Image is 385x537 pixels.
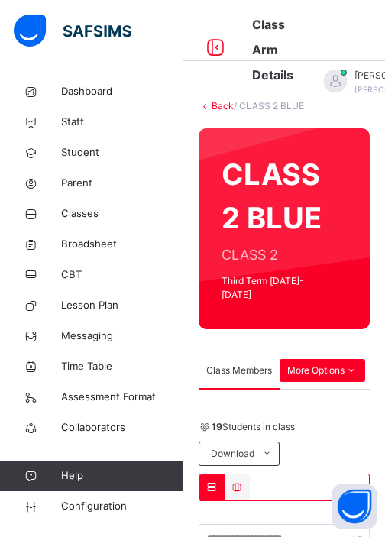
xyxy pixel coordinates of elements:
[61,359,183,374] span: Time Table
[211,447,254,461] span: Download
[222,274,332,302] span: Third Term [DATE]-[DATE]
[61,267,183,283] span: CBT
[212,421,222,432] b: 19
[61,237,183,252] span: Broadsheet
[61,468,183,484] span: Help
[61,176,183,191] span: Parent
[61,420,183,435] span: Collaborators
[212,100,234,112] a: Back
[252,17,293,82] span: Class Arm Details
[287,364,357,377] span: More Options
[61,390,183,405] span: Assessment Format
[61,328,183,344] span: Messaging
[14,15,131,47] img: safsims
[61,499,183,514] span: Configuration
[332,484,377,529] button: Open asap
[212,420,295,434] span: Students in class
[61,206,183,222] span: Classes
[61,298,183,313] span: Lesson Plan
[61,145,183,160] span: Student
[234,100,304,112] span: / CLASS 2 BLUE
[61,84,183,99] span: Dashboard
[206,364,272,377] span: Class Members
[61,115,183,130] span: Staff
